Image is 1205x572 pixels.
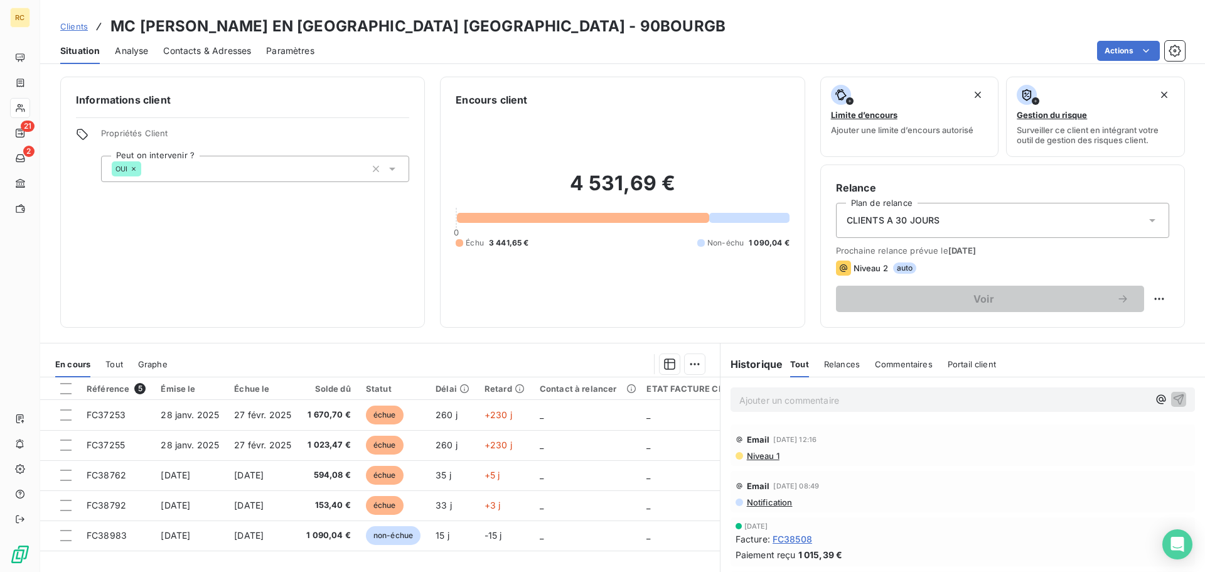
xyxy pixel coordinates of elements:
span: 260 j [436,409,458,420]
h6: Encours client [456,92,527,107]
span: Paiement reçu [736,548,796,561]
input: Ajouter une valeur [141,163,151,175]
span: 27 févr. 2025 [234,440,291,450]
span: 1 090,04 € [306,529,351,542]
a: Clients [60,20,88,33]
span: échue [366,406,404,424]
span: Paramètres [266,45,314,57]
span: Tout [790,359,809,369]
span: non-échue [366,526,420,545]
span: 27 févr. 2025 [234,409,291,420]
span: Prochaine relance prévue le [836,246,1169,256]
img: Logo LeanPay [10,544,30,564]
h3: MC [PERSON_NAME] EN [GEOGRAPHIC_DATA] [GEOGRAPHIC_DATA] - 90BOURGB [110,15,726,38]
div: Solde dû [306,384,351,394]
span: 35 j [436,470,451,480]
span: FC38983 [87,530,127,541]
button: Voir [836,286,1144,312]
div: RC [10,8,30,28]
span: FC38792 [87,500,126,510]
span: Contacts & Adresses [163,45,251,57]
span: _ [646,530,650,541]
span: +5 j [485,470,500,480]
span: _ [646,470,650,480]
span: _ [540,409,544,420]
button: Actions [1097,41,1160,61]
span: Email [747,434,770,445]
span: Graphe [138,359,168,369]
span: 1 090,04 € [749,237,790,249]
span: 1 015,39 € [798,548,843,561]
span: Portail client [948,359,996,369]
span: [DATE] 12:16 [773,436,817,443]
span: 33 j [436,500,452,510]
span: 260 j [436,440,458,450]
span: 28 janv. 2025 [161,409,219,420]
div: Échue le [234,384,291,394]
span: +230 j [485,409,512,420]
h2: 4 531,69 € [456,171,789,208]
span: Surveiller ce client en intégrant votre outil de gestion des risques client. [1017,125,1174,145]
span: _ [540,440,544,450]
span: 594,08 € [306,469,351,482]
span: [DATE] [234,470,264,480]
span: [DATE] [948,246,977,256]
span: [DATE] [234,500,264,510]
span: 153,40 € [306,499,351,512]
button: Gestion du risqueSurveiller ce client en intégrant votre outil de gestion des risques client. [1006,77,1185,157]
span: CLIENTS A 30 JOURS [847,214,940,227]
div: Référence [87,383,146,394]
span: Relances [824,359,860,369]
span: _ [540,530,544,541]
h6: Relance [836,180,1169,195]
div: Retard [485,384,525,394]
span: _ [646,500,650,510]
button: Limite d’encoursAjouter une limite d’encours autorisé [820,77,999,157]
span: Clients [60,21,88,31]
span: -15 j [485,530,502,541]
span: Email [747,481,770,491]
span: _ [540,500,544,510]
div: Open Intercom Messenger [1162,529,1192,559]
span: [DATE] [161,470,190,480]
span: FC38762 [87,470,126,480]
span: [DATE] [161,500,190,510]
span: En cours [55,359,90,369]
span: 5 [134,383,146,394]
span: 1 023,47 € [306,439,351,451]
span: FC38508 [773,532,812,546]
span: +3 j [485,500,501,510]
div: Délai [436,384,469,394]
span: échue [366,466,404,485]
span: +230 j [485,440,512,450]
span: Ajouter une limite d’encours autorisé [831,125,973,135]
span: Propriétés Client [101,128,409,146]
span: Situation [60,45,100,57]
span: Niveau 1 [746,451,779,461]
span: Facture : [736,532,770,546]
span: [DATE] [161,530,190,541]
div: Émise le [161,384,219,394]
div: Contact à relancer [540,384,632,394]
h6: Historique [720,357,783,372]
span: Niveau 2 [854,263,888,273]
span: 1 670,70 € [306,409,351,421]
span: Notification [746,497,793,507]
span: Limite d’encours [831,110,897,120]
span: _ [540,470,544,480]
span: échue [366,436,404,455]
span: 28 janv. 2025 [161,440,219,450]
span: [DATE] 08:49 [773,482,819,490]
span: échue [366,496,404,515]
span: OUI [115,165,127,173]
span: Voir [851,294,1117,304]
span: _ [646,440,650,450]
span: _ [646,409,650,420]
h6: Informations client [76,92,409,107]
div: Statut [366,384,420,394]
span: FC37253 [87,409,126,420]
span: [DATE] [234,530,264,541]
span: 15 j [436,530,449,541]
span: auto [893,262,917,274]
div: ETAT FACTURE CHEZ LE CLIENT [646,384,779,394]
